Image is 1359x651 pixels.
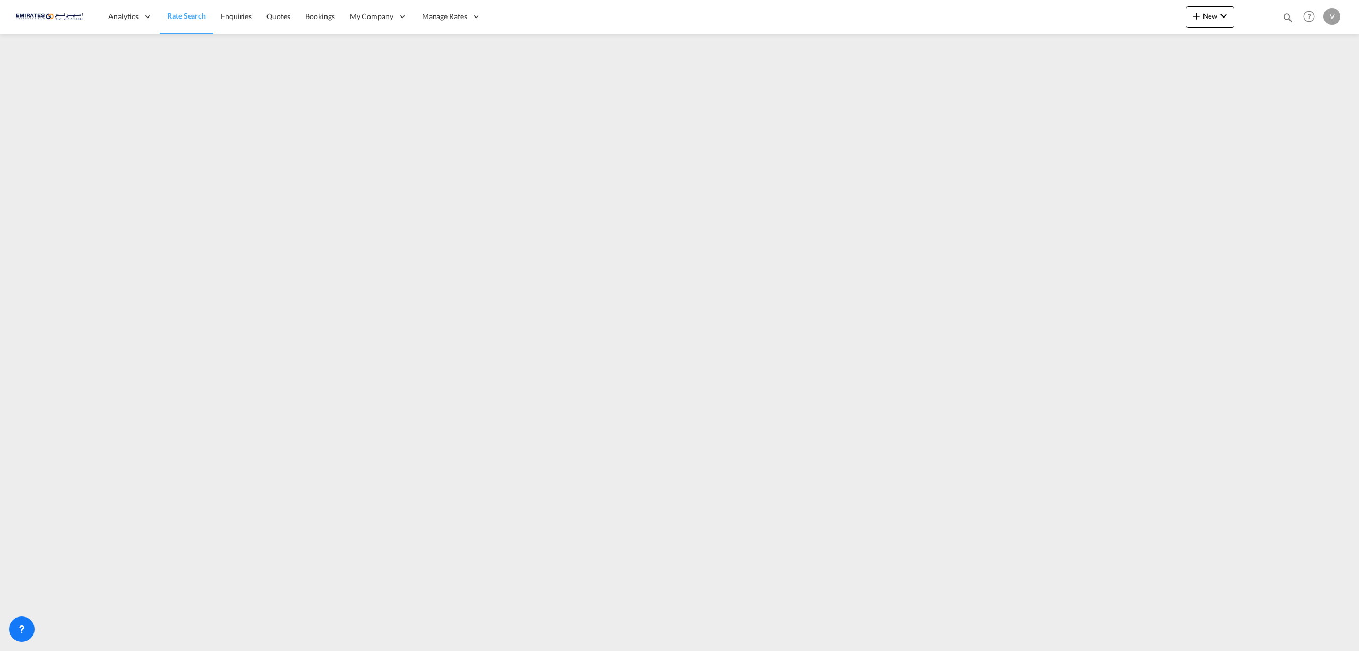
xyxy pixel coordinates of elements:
[350,11,393,22] span: My Company
[1217,10,1230,22] md-icon: icon-chevron-down
[167,11,206,20] span: Rate Search
[1323,8,1340,25] div: V
[221,12,252,21] span: Enquiries
[1282,12,1294,28] div: icon-magnify
[305,12,335,21] span: Bookings
[1186,6,1234,28] button: icon-plus 400-fgNewicon-chevron-down
[16,5,88,29] img: c67187802a5a11ec94275b5db69a26e6.png
[1190,12,1230,20] span: New
[266,12,290,21] span: Quotes
[1300,7,1323,27] div: Help
[108,11,139,22] span: Analytics
[1190,10,1203,22] md-icon: icon-plus 400-fg
[422,11,467,22] span: Manage Rates
[1282,12,1294,23] md-icon: icon-magnify
[1300,7,1318,26] span: Help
